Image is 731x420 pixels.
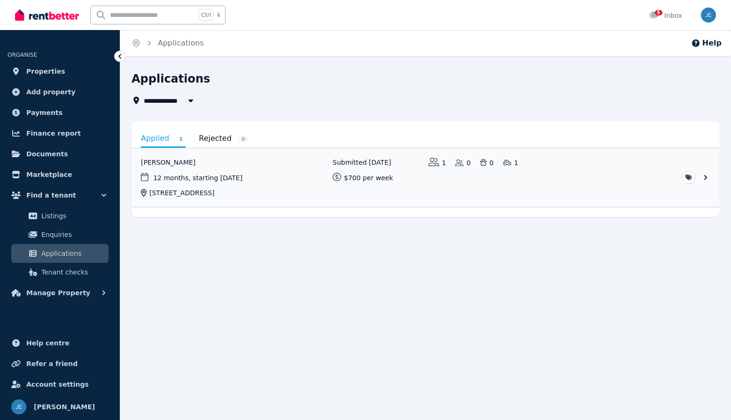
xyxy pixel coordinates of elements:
[26,358,78,369] span: Refer a friend
[239,136,248,143] span: 0
[217,11,220,19] span: k
[26,86,76,98] span: Add property
[11,263,109,282] a: Tenant checks
[41,229,105,240] span: Enquiries
[41,267,105,278] span: Tenant checks
[199,130,248,146] a: Rejected
[701,8,716,23] img: Jeff
[11,225,109,244] a: Enquiries
[26,169,72,180] span: Marketplace
[8,334,112,352] a: Help centre
[11,244,109,263] a: Applications
[691,38,722,49] button: Help
[176,136,186,143] span: 1
[8,62,112,81] a: Properties
[158,38,204,47] a: Applications
[120,30,215,56] nav: Breadcrumb
[34,401,95,412] span: [PERSON_NAME]
[655,10,662,15] span: 5
[8,145,112,163] a: Documents
[8,186,112,205] button: Find a tenant
[26,107,62,118] span: Payments
[8,283,112,302] button: Manage Property
[15,8,79,22] img: RentBetter
[26,148,68,160] span: Documents
[649,11,682,20] div: Inbox
[41,210,105,221] span: Listings
[26,128,81,139] span: Finance report
[26,190,76,201] span: Find a tenant
[132,71,210,86] h1: Applications
[8,375,112,394] a: Account settings
[26,379,89,390] span: Account settings
[8,83,112,101] a: Add property
[41,248,105,259] span: Applications
[132,148,720,207] a: View application: Tony Zhou
[8,103,112,122] a: Payments
[8,124,112,143] a: Finance report
[26,287,90,298] span: Manage Property
[11,206,109,225] a: Listings
[141,130,186,148] a: Applied
[11,399,26,414] img: Jeff
[26,66,65,77] span: Properties
[8,52,37,58] span: ORGANISE
[8,354,112,373] a: Refer a friend
[8,165,112,184] a: Marketplace
[199,9,213,21] span: Ctrl
[26,337,70,349] span: Help centre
